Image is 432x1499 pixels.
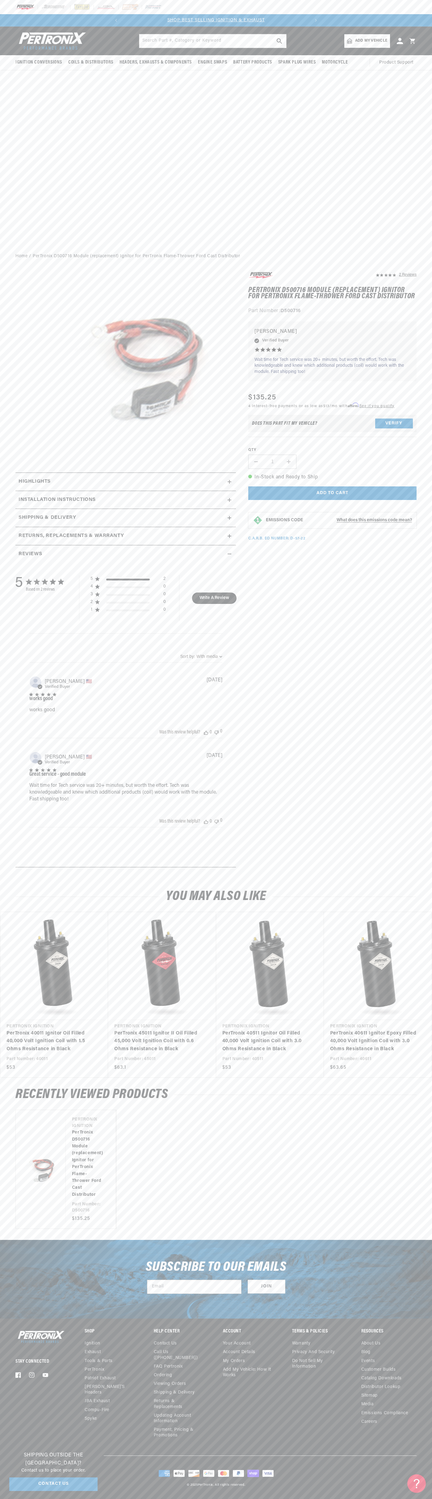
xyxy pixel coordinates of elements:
[154,1380,186,1388] a: Viewing Orders
[15,575,23,592] div: 5
[323,404,330,408] span: $13
[220,729,222,735] div: 0
[15,473,236,491] summary: Highlights
[15,253,27,260] a: Home
[223,1357,245,1365] a: My orders
[45,760,70,764] span: Verified Buyer
[19,514,76,522] h2: Shipping & Delivery
[330,1030,419,1053] a: PerTronix 40611 Ignitor Epoxy Filled 40,000 Volt Ignition Coil with 3.0 Ohms Resistance in Black
[248,473,417,481] p: In-Stock and Ready to Ship
[187,1483,214,1487] small: © 2025 .
[85,1357,113,1365] a: Tools & Parts
[180,655,195,659] span: Sort by:
[154,1341,177,1348] a: Contact us
[204,819,208,824] div: Vote up
[90,607,166,615] div: 1 star by 0 reviews
[319,55,351,70] summary: Motorcycle
[139,34,286,48] input: Search Part #, Category or Keyword
[196,655,218,659] div: With media
[292,1341,311,1348] a: Warranty
[355,38,387,44] span: Add my vehicle
[266,518,303,522] strong: EMISSIONS CODE
[266,518,412,523] button: EMISSIONS CODEWhat does this emissions code mean?
[310,14,322,27] button: Translation missing: en.sections.announcements.next_announcement
[361,1391,378,1400] a: Sitemap
[215,1483,245,1487] small: All rights reserved.
[163,592,166,599] div: 0
[90,607,93,613] div: 1
[198,1483,213,1487] a: PerTronix
[375,419,413,428] button: Verify
[254,328,410,336] p: [PERSON_NAME]
[292,1348,335,1357] a: Privacy and Security
[163,576,166,584] div: 2
[15,545,236,563] summary: Reviews
[210,730,212,735] div: 0
[90,592,166,599] div: 3 star by 0 reviews
[344,34,390,48] a: Add my vehicle
[379,55,417,70] summary: Product Support
[33,253,240,260] a: PerTronix D500716 Module (replacement) Ignitor for PerTronix Flame-Thrower Ford Cast Distributor
[210,819,212,824] div: 0
[72,1129,103,1198] a: PerTronix D500716 Module (replacement) Ignitor for PerTronix Flame-Thrower Ford Cast Distributor
[90,592,93,597] div: 3
[29,693,56,696] div: 5 star rating out of 5 stars
[154,1397,204,1411] a: Returns & Replacements
[9,1467,98,1474] p: Contact us to place your order.
[207,753,222,758] div: [DATE]
[15,1089,417,1101] h2: RECENTLY VIEWED PRODUCTS
[278,59,316,66] span: Spark Plug Wires
[361,1400,374,1409] a: Media
[154,1411,204,1426] a: Updating Account Information
[90,576,93,582] div: 5
[159,730,200,735] div: Was this review helpful?
[195,55,230,70] summary: Engine Swaps
[19,532,124,540] h2: Returns, Replacements & Warranty
[248,392,276,403] span: $135.25
[361,1409,408,1418] a: Emissions compliance
[361,1341,381,1348] a: About Us
[122,17,310,24] div: 1 of 2
[248,307,417,315] div: Part Number:
[253,515,263,525] img: Emissions code
[9,1452,98,1467] h3: Shipping Outside the [GEOGRAPHIC_DATA]?
[29,768,86,772] div: 5 star rating out of 5 stars
[248,536,305,541] p: C.A.R.B. EO Number: D-57-22
[110,14,122,27] button: Translation missing: en.sections.announcements.previous_announcement
[85,1348,101,1357] a: Exhaust
[26,587,64,592] div: Based on 2 reviews
[198,59,227,66] span: Engine Swaps
[163,584,166,592] div: 0
[379,59,413,66] span: Product Support
[154,1362,183,1371] a: FAQ Pertronix
[361,1418,377,1426] a: Careers
[230,55,275,70] summary: Battery Products
[163,599,166,607] div: 0
[275,55,319,70] summary: Spark Plug Wires
[65,55,116,70] summary: Coils & Distributors
[90,599,93,605] div: 2
[292,1357,347,1371] a: Do not sell my information
[154,1426,209,1440] a: Payment, Pricing & Promotions
[248,403,394,409] p: 4 interest-free payments or as low as /mo with .
[29,696,56,702] div: works good
[146,1262,287,1273] h3: Subscribe to our emails
[85,1397,110,1406] a: JBA Exhaust
[15,55,65,70] summary: Ignition Conversions
[15,1110,417,1229] ul: Slider
[90,576,166,584] div: 5 star by 2 reviews
[114,1030,203,1053] a: PerTronix 45011 Ignitor II Oil Filled 45,000 Volt Ignition Coil with 0.6 Ohms Resistance in Black
[252,421,317,426] div: Does This part fit My vehicle?
[214,729,219,735] div: Vote down
[19,550,42,558] h2: Reviews
[180,655,222,659] button: Sort by:With media
[122,17,310,24] div: Announcement
[273,34,286,48] button: search button
[85,1374,116,1383] a: Patriot Exhaust
[214,818,219,824] div: Vote down
[167,18,265,23] a: SHOP BEST SELLING IGNITION & EXHAUST
[15,30,86,52] img: Pertronix
[85,1406,109,1414] a: Compu-Fire
[15,891,417,902] h2: You may also like
[163,607,166,615] div: 0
